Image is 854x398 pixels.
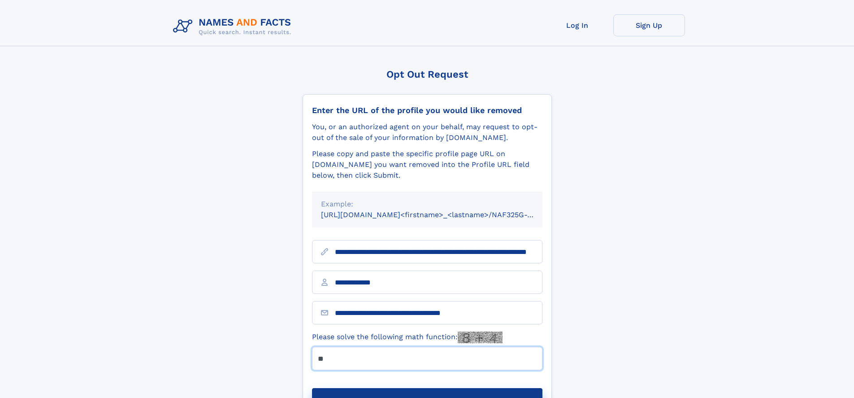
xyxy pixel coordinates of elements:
[321,210,559,219] small: [URL][DOMAIN_NAME]<firstname>_<lastname>/NAF325G-xxxxxxxx
[321,199,533,210] div: Example:
[312,105,542,115] div: Enter the URL of the profile you would like removed
[303,69,552,80] div: Opt Out Request
[312,122,542,143] div: You, or an authorized agent on your behalf, may request to opt-out of the sale of your informatio...
[312,332,503,343] label: Please solve the following math function:
[542,14,613,36] a: Log In
[169,14,299,39] img: Logo Names and Facts
[312,149,542,181] div: Please copy and paste the specific profile page URL on [DOMAIN_NAME] you want removed into the Pr...
[613,14,685,36] a: Sign Up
